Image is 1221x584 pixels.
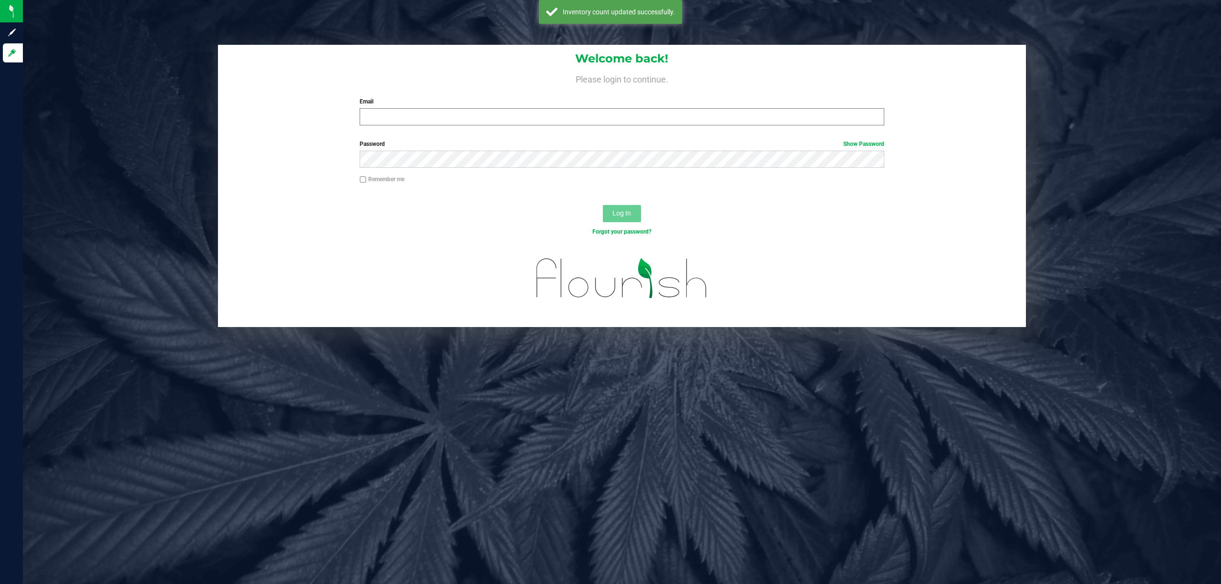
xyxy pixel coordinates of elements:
h1: Welcome back! [218,52,1026,65]
div: Inventory count updated successfully. [563,7,675,17]
a: Forgot your password? [592,228,652,235]
img: flourish_logo.svg [521,246,723,311]
h4: Please login to continue. [218,72,1026,84]
a: Show Password [843,141,884,147]
input: Remember me [360,176,366,183]
span: Password [360,141,385,147]
inline-svg: Sign up [7,28,17,37]
button: Log In [603,205,641,222]
label: Email [360,97,884,106]
inline-svg: Log in [7,48,17,58]
label: Remember me [360,175,404,184]
span: Log In [612,209,631,217]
